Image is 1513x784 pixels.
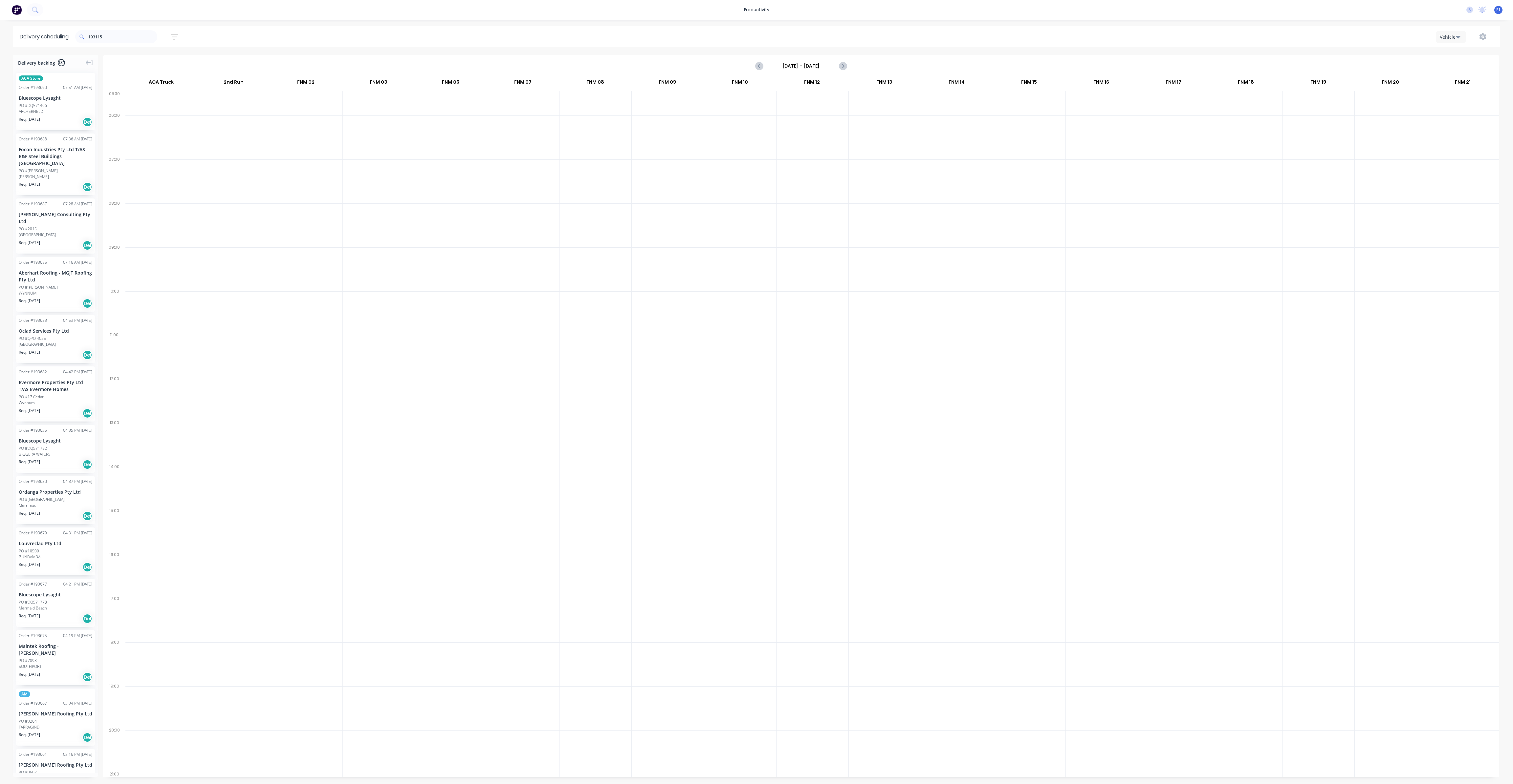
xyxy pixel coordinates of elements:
span: Req. [DATE] [19,613,40,619]
div: ACA Truck [125,76,197,91]
div: PO #DQ571782 [19,445,47,451]
div: PO #7098 [19,658,37,664]
div: 04:42 PM [DATE] [63,369,92,375]
div: PO #DQ571466 [19,103,47,109]
div: BIGGERA WATERS [19,451,92,457]
div: FNM 18 [1210,76,1282,91]
div: 07:16 AM [DATE] [63,259,92,265]
span: AM [19,691,30,697]
div: PO #2015 [19,226,37,232]
div: [PERSON_NAME] Roofing Pty Ltd [19,761,92,768]
span: ACA Store [19,75,43,81]
div: 04:37 PM [DATE] [63,479,92,485]
div: 04:21 PM [DATE] [63,581,92,587]
div: Bluescope Lysaght [19,94,92,101]
div: 04:19 PM [DATE] [63,633,92,639]
div: Order # 193677 [19,581,47,587]
div: PO #17 Cedar [19,394,44,400]
div: 09:00 [103,243,125,287]
div: PO #[GEOGRAPHIC_DATA] [19,497,65,503]
div: Del [82,299,92,308]
div: FNM 09 [631,76,703,91]
div: Del [82,350,92,360]
div: 11:00 [103,331,125,375]
div: Maintek Roofing - [PERSON_NAME] [19,643,92,656]
div: FNM 15 [993,76,1065,91]
div: Order # 193679 [19,530,47,536]
div: 12:00 [103,375,125,419]
span: Req. [DATE] [19,459,40,465]
div: 07:28 AM [DATE] [63,201,92,207]
div: PO #0507 [19,770,37,775]
span: Delivery backlog [18,59,55,66]
div: Order # 193682 [19,369,47,375]
div: Mermaid Beach [19,605,92,611]
div: 03:16 PM [DATE] [63,752,92,757]
div: 10:00 [103,287,125,331]
div: FNM 21 [1427,76,1499,91]
div: Del [82,117,92,127]
div: Bluescope Lysaght [19,591,92,598]
div: PO #10509 [19,548,39,554]
div: 03:34 PM [DATE] [63,700,92,706]
div: Order # 193690 [19,85,47,91]
div: FNM 19 [1282,76,1354,91]
div: Aberhart Roofing - MGJT Roofing Pty Ltd [19,269,92,283]
div: FNM 12 [776,76,848,91]
div: FNM 07 [487,76,559,91]
span: Req. [DATE] [19,181,40,187]
div: WYNNUM [19,290,92,296]
div: Del [82,732,92,742]
img: Factory [12,5,22,15]
div: Del [82,240,92,250]
div: FNM 14 [921,76,993,91]
div: Del [82,562,92,572]
div: Ordanga Properties Pty Ltd [19,488,92,495]
div: productivity [741,5,773,15]
div: FNM 03 [342,76,414,91]
div: FNM 08 [559,76,631,91]
div: 06:00 [103,112,125,155]
div: 18:00 [103,638,125,682]
div: Order # 193688 [19,136,47,142]
div: BUNDAMBA [19,554,92,560]
div: [PERSON_NAME] Roofing Pty Ltd [19,710,92,717]
div: 05:30 [103,90,125,112]
div: Qclad Services Pty Ltd [19,327,92,334]
button: Vehicle [1436,31,1466,43]
div: Delivery scheduling [13,26,75,47]
div: [PERSON_NAME] [19,174,92,180]
div: FNM 02 [270,76,342,91]
span: Req. [DATE] [19,562,40,567]
div: Order # 193635 [19,427,47,433]
div: Del [82,672,92,682]
div: PO #DQ571778 [19,599,47,605]
div: 20:00 [103,726,125,770]
span: Req. [DATE] [19,732,40,738]
div: 04:35 PM [DATE] [63,427,92,433]
div: SOUTHPORT [19,664,92,670]
div: PO #[PERSON_NAME] [19,168,58,174]
div: Focon Industries Pty Ltd T/AS R&F Steel Buildings [GEOGRAPHIC_DATA] [19,146,92,167]
div: 07:36 AM [DATE] [63,136,92,142]
div: [GEOGRAPHIC_DATA] [19,341,92,347]
span: Req. [DATE] [19,349,40,355]
div: FNM 13 [848,76,920,91]
div: [PERSON_NAME] Consulting Pty Ltd [19,211,92,225]
span: Req. [DATE] [19,510,40,516]
div: Del [82,182,92,192]
div: 14:00 [103,463,125,507]
div: Wynnum [19,400,92,406]
div: 16:00 [103,551,125,595]
div: 08:00 [103,199,125,243]
div: [GEOGRAPHIC_DATA] [19,232,92,238]
div: 04:53 PM [DATE] [63,318,92,323]
div: FNM 20 [1354,76,1426,91]
div: Order # 193685 [19,259,47,265]
div: FNM 06 [415,76,487,91]
div: PO #0264 [19,718,37,724]
div: 17:00 [103,595,125,639]
div: PO #QPO 4025 [19,336,46,341]
span: Req. [DATE] [19,240,40,246]
div: Order # 193661 [19,752,47,757]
